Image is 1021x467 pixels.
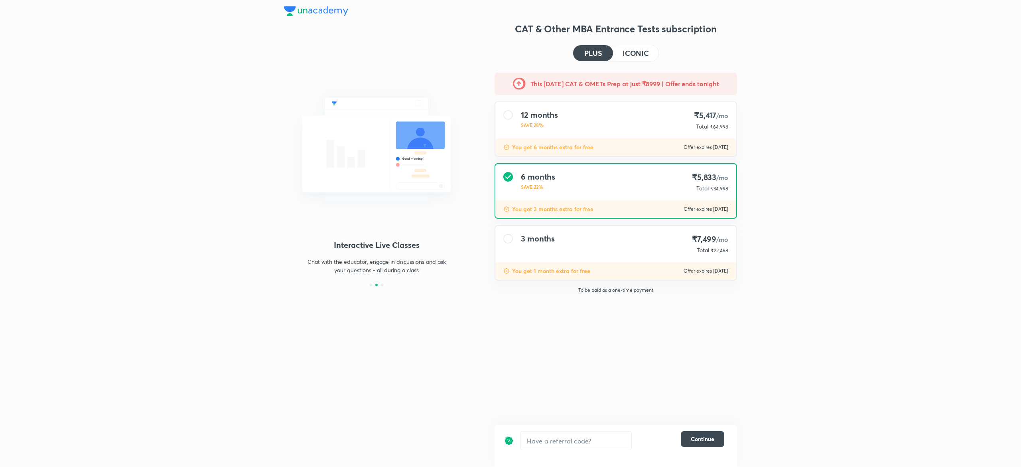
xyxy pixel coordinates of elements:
[512,267,590,275] p: You get 1 month extra for free
[684,268,728,274] p: Offer expires [DATE]
[584,49,602,57] h4: PLUS
[530,79,719,89] h5: This [DATE] CAT & OMETs Prep at just ₹8999 | Offer ends tonight
[693,110,728,121] h4: ₹5,417
[521,172,555,182] h4: 6 months
[521,234,555,243] h4: 3 months
[696,184,709,192] p: Total
[684,206,728,212] p: Offer expires [DATE]
[521,183,555,190] p: SAVE 22%
[520,431,631,450] input: Have a referral code?
[716,235,728,243] span: /mo
[503,206,510,212] img: discount
[716,173,728,182] span: /mo
[521,121,558,129] p: SAVE 28%
[710,186,728,192] span: ₹34,998
[512,143,593,151] p: You get 6 months extra for free
[512,205,593,213] p: You get 3 months extra for free
[710,124,728,130] span: ₹64,998
[684,144,728,150] p: Offer expires [DATE]
[495,22,737,35] h3: CAT & Other MBA Entrance Tests subscription
[692,172,728,183] h4: ₹5,833
[716,111,728,120] span: /mo
[503,268,510,274] img: discount
[696,123,708,131] p: Total
[691,435,714,443] span: Continue
[573,45,613,61] button: PLUS
[284,80,469,219] img: chat_with_educator_6cb3c64761.svg
[711,247,728,253] span: ₹22,498
[504,431,514,450] img: discount
[284,6,348,16] img: Company Logo
[513,77,526,90] img: -
[488,287,743,293] p: To be paid as a one-time payment
[681,431,724,447] button: Continue
[613,45,658,61] button: ICONIC
[307,257,446,274] p: Chat with the educator, engage in discussions and ask your questions - all during a class
[692,234,728,245] h4: ₹7,499
[623,49,649,57] h4: ICONIC
[697,246,709,254] p: Total
[521,110,558,120] h4: 12 months
[503,144,510,150] img: discount
[284,239,469,251] h4: Interactive Live Classes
